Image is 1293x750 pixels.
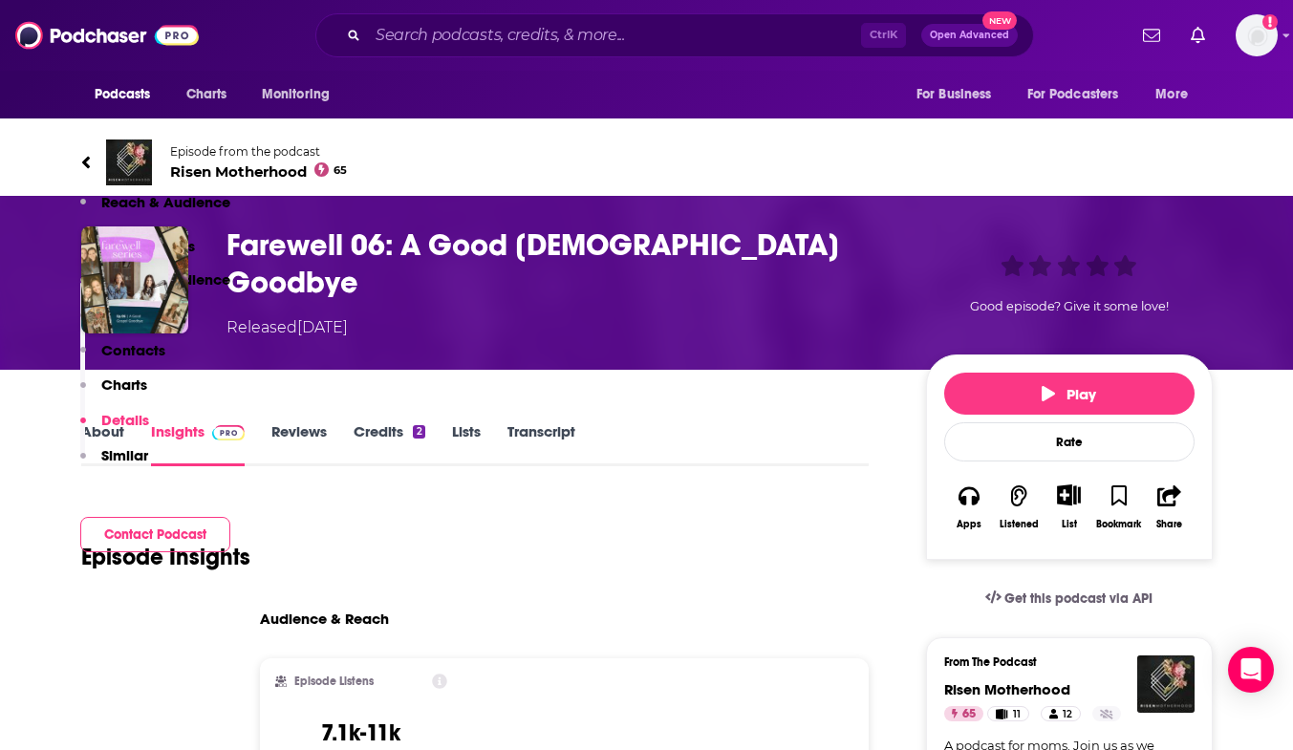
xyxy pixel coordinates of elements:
[957,519,981,530] div: Apps
[262,81,330,108] span: Monitoring
[1004,590,1153,607] span: Get this podcast via API
[81,543,250,571] h1: Episode Insights
[1142,76,1212,113] button: open menu
[226,316,348,339] div: Released [DATE]
[1000,519,1039,530] div: Listened
[81,76,176,113] button: open menu
[413,425,424,439] div: 2
[81,139,647,185] a: Risen MotherhoodEpisode from the podcastRisen Motherhood65
[1027,81,1119,108] span: For Podcasters
[1144,472,1194,542] button: Share
[987,706,1028,721] a: 11
[334,166,347,175] span: 65
[1042,385,1096,403] span: Play
[1137,655,1195,713] img: Risen Motherhood
[507,422,575,466] a: Transcript
[944,472,994,542] button: Apps
[1062,518,1077,530] div: List
[944,373,1195,415] button: Play
[226,226,895,301] h3: Farewell 06: A Good Gospel Goodbye
[944,706,983,721] a: 65
[944,680,1070,698] a: Risen Motherhood
[1041,706,1081,721] a: 12
[368,20,861,51] input: Search podcasts, credits, & more...
[1096,519,1141,530] div: Bookmark
[1063,705,1072,724] span: 12
[1236,14,1278,56] img: User Profile
[101,411,149,429] p: Details
[1156,519,1182,530] div: Share
[452,422,481,466] a: Lists
[248,76,355,113] button: open menu
[982,11,1017,30] span: New
[80,517,230,552] button: Contact Podcast
[260,610,389,628] h3: Audience & Reach
[81,226,188,333] img: Farewell 06: A Good Gospel Goodbye
[962,705,976,724] span: 65
[1155,81,1188,108] span: More
[354,422,424,466] a: Credits2
[930,31,1009,40] span: Open Advanced
[294,675,374,688] h2: Episode Listens
[1094,472,1144,542] button: Bookmark
[944,655,1179,669] h3: From The Podcast
[101,446,148,464] p: Similar
[15,17,199,54] img: Podchaser - Follow, Share and Rate Podcasts
[861,23,906,48] span: Ctrl K
[970,575,1169,622] a: Get this podcast via API
[1228,647,1274,693] div: Open Intercom Messenger
[921,24,1018,47] button: Open AdvancedNew
[1236,14,1278,56] button: Show profile menu
[186,81,227,108] span: Charts
[1236,14,1278,56] span: Logged in as Andrea1206
[174,76,239,113] a: Charts
[916,81,992,108] span: For Business
[1049,484,1088,505] button: Show More Button
[1044,472,1093,542] div: Show More ButtonList
[106,139,152,185] img: Risen Motherhood
[1135,19,1168,52] a: Show notifications dropdown
[970,299,1169,313] span: Good episode? Give it some love!
[80,411,149,446] button: Details
[170,144,348,159] span: Episode from the podcast
[315,13,1034,57] div: Search podcasts, credits, & more...
[903,76,1016,113] button: open menu
[1183,19,1213,52] a: Show notifications dropdown
[271,422,327,466] a: Reviews
[321,718,400,747] h3: 7.1k-11k
[170,162,348,181] span: Risen Motherhood
[944,422,1195,461] div: Rate
[95,81,151,108] span: Podcasts
[994,472,1044,542] button: Listened
[80,446,148,482] button: Similar
[1015,76,1147,113] button: open menu
[1013,705,1021,724] span: 11
[1262,14,1278,30] svg: Add a profile image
